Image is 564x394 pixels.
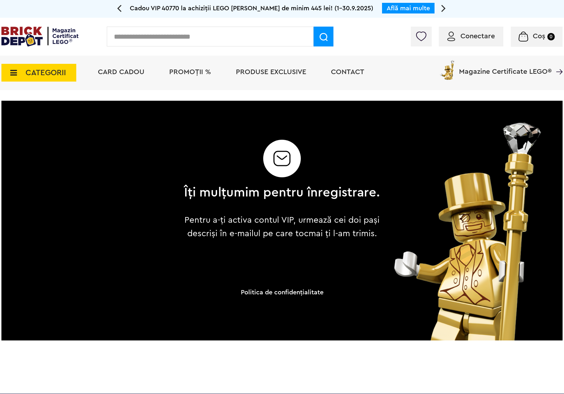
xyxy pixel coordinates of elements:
[331,68,364,76] a: Contact
[552,59,563,66] a: Magazine Certificate LEGO®
[460,33,495,40] span: Conectare
[533,33,545,40] span: Coș
[169,68,211,76] a: PROMOȚII %
[547,33,555,40] small: 0
[184,186,380,199] h2: Îți mulțumim pentru înregistrare.
[179,213,386,240] p: Pentru a-ți activa contul VIP, urmează cei doi pași descriși în e-mailul pe care tocmai ți l-am t...
[447,33,495,40] a: Conectare
[387,5,430,11] a: Află mai multe
[241,289,324,295] a: Politica de confidenţialitate
[236,68,306,76] a: Produse exclusive
[130,5,373,11] span: Cadou VIP 40770 la achiziții LEGO [PERSON_NAME] de minim 445 lei! (1-30.9.2025)
[459,59,552,75] span: Magazine Certificate LEGO®
[98,68,144,76] a: Card Cadou
[26,69,66,77] span: CATEGORII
